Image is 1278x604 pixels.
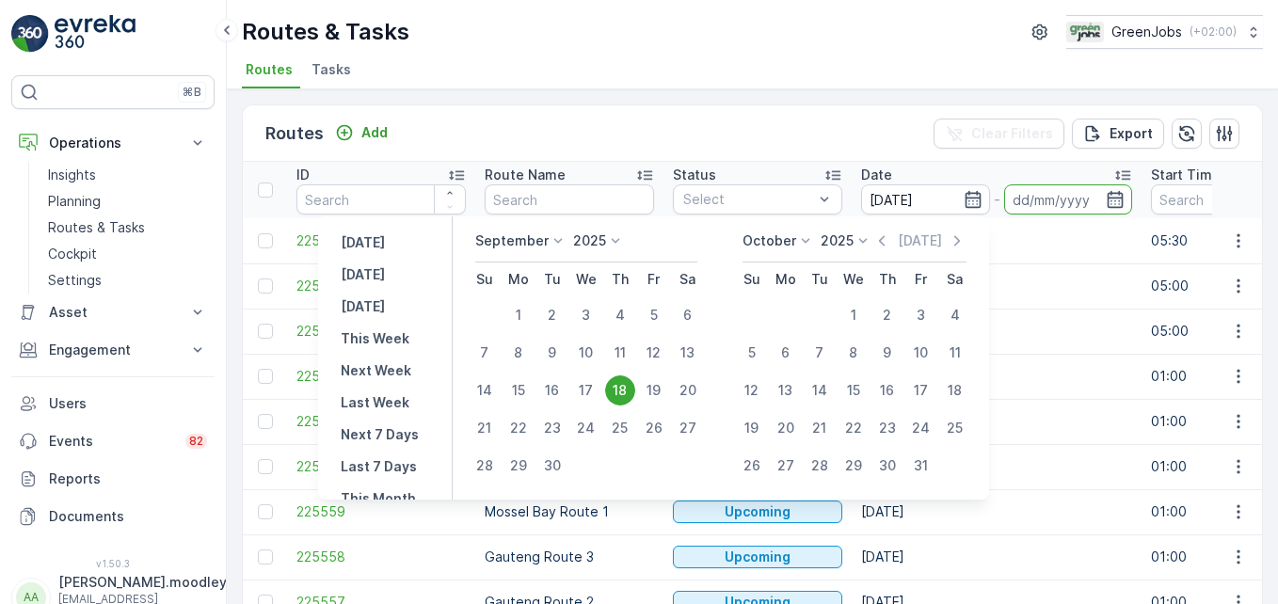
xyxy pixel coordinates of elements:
[503,451,534,481] div: 29
[737,375,767,405] div: 12
[503,300,534,330] div: 1
[725,502,791,521] p: Upcoming
[872,451,903,481] div: 30
[898,231,942,250] p: [DATE]
[573,231,606,250] p: 2025
[639,338,669,368] div: 12
[258,459,273,474] div: Toggle Row Selected
[258,504,273,519] div: Toggle Row Selected
[605,300,635,330] div: 4
[861,166,892,184] p: Date
[769,262,803,296] th: Monday
[1190,24,1237,40] p: ( +02:00 )
[1004,184,1133,215] input: dd/mm/yyyy
[805,451,835,481] div: 28
[673,166,716,184] p: Status
[333,359,419,382] button: Next Week
[743,231,796,250] p: October
[861,184,990,215] input: dd/mm/yyyy
[40,162,215,188] a: Insights
[296,277,466,295] a: 225646
[605,338,635,368] div: 11
[11,331,215,369] button: Engagement
[872,300,903,330] div: 2
[571,413,601,443] div: 24
[771,451,801,481] div: 27
[11,385,215,422] a: Users
[906,451,936,481] div: 31
[48,166,96,184] p: Insights
[671,262,705,296] th: Saturday
[737,338,767,368] div: 5
[503,413,534,443] div: 22
[189,434,203,449] p: 82
[40,267,215,294] a: Settings
[771,338,801,368] div: 6
[296,231,466,250] a: 225674
[537,375,567,405] div: 16
[639,375,669,405] div: 19
[852,489,1142,534] td: [DATE]
[737,451,767,481] div: 26
[296,502,466,521] a: 225559
[940,413,970,443] div: 25
[1151,166,1221,184] p: Start Time
[49,134,177,152] p: Operations
[470,413,500,443] div: 21
[852,444,1142,489] td: [DATE]
[49,432,174,451] p: Events
[673,338,703,368] div: 13
[341,489,416,508] p: This Month
[296,457,466,476] a: 225560
[258,278,273,294] div: Toggle Row Selected
[258,369,273,384] div: Toggle Row Selected
[938,262,972,296] th: Saturday
[839,451,869,481] div: 29
[48,218,145,237] p: Routes & Tasks
[852,309,1142,354] td: [DATE]
[11,124,215,162] button: Operations
[906,375,936,405] div: 17
[485,502,654,521] p: Mossel Bay Route 1
[904,262,938,296] th: Friday
[296,548,466,566] span: 225558
[871,262,904,296] th: Thursday
[296,367,466,386] a: 225562
[771,413,801,443] div: 20
[485,548,654,566] p: Gauteng Route 3
[603,262,637,296] th: Thursday
[341,329,409,348] p: This Week
[258,549,273,564] div: Toggle Row Selected
[805,375,835,405] div: 14
[994,188,1000,211] p: -
[296,184,466,215] input: Search
[771,375,801,405] div: 13
[341,393,409,412] p: Last Week
[49,507,207,526] p: Documents
[537,413,567,443] div: 23
[735,262,769,296] th: Sunday
[837,262,871,296] th: Wednesday
[485,184,654,215] input: Search
[839,413,869,443] div: 22
[673,300,703,330] div: 6
[805,413,835,443] div: 21
[821,231,854,250] p: 2025
[805,338,835,368] div: 7
[40,241,215,267] a: Cockpit
[639,300,669,330] div: 5
[341,265,385,284] p: [DATE]
[852,354,1142,399] td: [DATE]
[803,262,837,296] th: Tuesday
[361,123,388,142] p: Add
[258,414,273,429] div: Toggle Row Selected
[683,190,813,209] p: Select
[341,297,385,316] p: [DATE]
[940,300,970,330] div: 4
[49,469,207,488] p: Reports
[535,262,569,296] th: Tuesday
[341,457,417,476] p: Last 7 Days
